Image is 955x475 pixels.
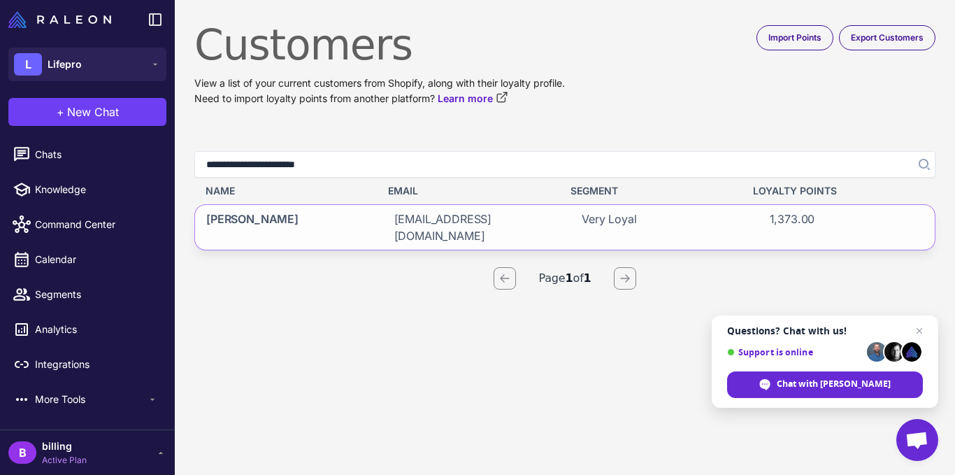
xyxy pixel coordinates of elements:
[6,245,169,274] a: Calendar
[194,76,935,91] p: View a list of your current customers from Shopify, along with their loyalty profile.
[35,287,158,302] span: Segments
[388,183,418,199] span: Email
[35,322,158,337] span: Analytics
[566,271,573,285] strong: 1
[727,325,923,336] span: Questions? Chat with us!
[6,140,169,169] a: Chats
[727,347,862,357] span: Support is online
[6,350,169,379] a: Integrations
[753,183,837,199] span: Loyalty Points
[584,271,591,285] strong: 1
[35,182,158,197] span: Knowledge
[194,204,935,250] div: [PERSON_NAME][EMAIL_ADDRESS][DOMAIN_NAME]Very Loyal1,373.00
[42,454,87,467] span: Active Plan
[35,392,147,407] span: More Tools
[14,53,42,76] div: L
[582,211,636,244] span: Very Loyal
[42,439,87,454] span: billing
[35,147,158,162] span: Chats
[8,48,166,81] button: LLifepro
[6,280,169,309] a: Segments
[438,91,508,106] a: Learn more
[194,91,935,106] p: Need to import loyalty points from another platform?
[538,269,591,288] p: Page of
[6,175,169,204] a: Knowledge
[206,211,299,244] span: [PERSON_NAME]
[48,57,82,72] span: Lifepro
[35,217,158,232] span: Command Center
[57,104,64,120] span: +
[8,11,111,28] img: Raleon Logo
[570,183,618,199] span: Segment
[67,104,119,120] span: New Chat
[206,183,235,199] span: Name
[770,211,815,244] span: 1,373.00
[896,419,938,461] a: Open chat
[35,252,158,267] span: Calendar
[727,371,923,398] span: Chat with [PERSON_NAME]
[777,378,891,390] span: Chat with [PERSON_NAME]
[8,98,166,126] button: +New Chat
[194,20,935,70] h1: Customers
[394,211,549,244] span: [EMAIL_ADDRESS][DOMAIN_NAME]
[768,31,821,44] span: Import Points
[8,441,36,464] div: B
[6,210,169,239] a: Command Center
[851,31,924,44] span: Export Customers
[35,357,158,372] span: Integrations
[910,151,935,178] button: Search
[6,315,169,344] a: Analytics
